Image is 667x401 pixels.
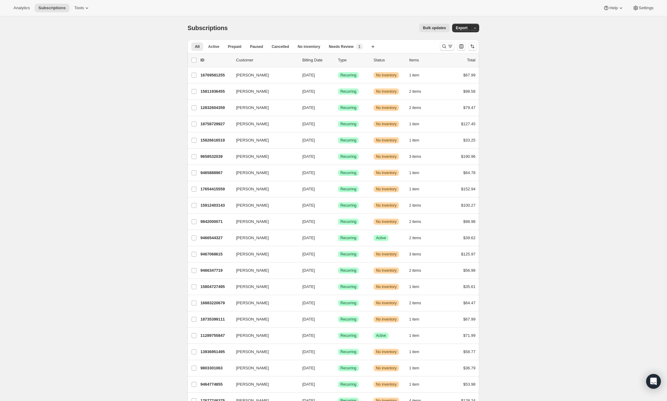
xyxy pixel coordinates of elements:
span: Recurring [340,268,356,273]
span: $127.45 [461,122,475,126]
span: Recurring [340,366,356,371]
span: Recurring [340,138,356,143]
span: $71.99 [463,333,475,338]
button: Analytics [10,4,33,12]
p: 18758729927 [200,121,231,127]
span: [PERSON_NAME] [236,154,269,160]
div: 12832604359[PERSON_NAME][DATE]SuccessRecurringWarningNo inventory2 items$79.47 [200,103,475,112]
span: 3 items [409,252,421,257]
span: [PERSON_NAME] [236,349,269,355]
span: [PERSON_NAME] [236,137,269,143]
span: $64.78 [463,170,475,175]
p: 16883220679 [200,300,231,306]
span: $67.99 [463,73,475,77]
button: 2 items [409,87,428,96]
button: Sort the results [468,42,477,51]
span: [DATE] [302,187,315,191]
button: 1 item [409,380,426,389]
button: 3 items [409,152,428,161]
span: [PERSON_NAME] [236,284,269,290]
span: Recurring [340,333,356,338]
span: No inventory [376,138,397,143]
span: $33.25 [463,138,475,142]
button: Tools [71,4,94,12]
span: [DATE] [302,170,315,175]
button: [PERSON_NAME] [232,217,294,227]
span: [PERSON_NAME] [236,72,269,78]
span: 2 items [409,105,421,110]
button: Export [452,24,471,32]
span: [PERSON_NAME] [236,186,269,192]
button: 1 item [409,348,426,356]
span: Paused [250,44,263,49]
span: 1 item [409,170,419,175]
span: Bulk updates [423,25,446,30]
button: 2 items [409,266,428,275]
span: [DATE] [302,284,315,289]
span: 1 item [409,349,419,354]
span: Analytics [14,6,30,10]
p: 11289755847 [200,333,231,339]
span: [DATE] [302,236,315,240]
button: Subscriptions [35,4,69,12]
button: [PERSON_NAME] [232,363,294,373]
span: Recurring [340,73,356,78]
span: 1 item [409,122,419,127]
span: Recurring [340,236,356,240]
div: 9466544327[PERSON_NAME][DATE]SuccessRecurringSuccessActive2 items$39.62 [200,234,475,242]
span: [PERSON_NAME] [236,365,269,371]
span: $152.94 [461,187,475,191]
button: Settings [629,4,657,12]
span: Active [208,44,219,49]
span: [PERSON_NAME] [236,251,269,257]
span: Recurring [340,203,356,208]
span: Needs Review [329,44,354,49]
span: $190.96 [461,154,475,159]
span: 2 items [409,203,421,208]
span: [DATE] [302,154,315,159]
span: [DATE] [302,73,315,77]
span: $35.61 [463,284,475,289]
span: [DATE] [302,138,315,142]
span: $64.47 [463,301,475,305]
button: Customize table column order and visibility [457,42,466,51]
span: [PERSON_NAME] [236,300,269,306]
div: 9466347719[PERSON_NAME][DATE]SuccessRecurringWarningNo inventory2 items$56.98 [200,266,475,275]
span: 3 items [409,154,421,159]
span: $36.79 [463,366,475,370]
span: $67.99 [463,317,475,321]
span: 1 item [409,187,419,192]
span: $98.58 [463,89,475,94]
div: 9842000071[PERSON_NAME][DATE]SuccessRecurringWarningNo inventory2 items$98.98 [200,217,475,226]
button: Search and filter results [440,42,455,51]
span: Recurring [340,170,356,175]
button: [PERSON_NAME] [232,135,294,145]
div: 15804727495[PERSON_NAME][DATE]SuccessRecurringWarningNo inventory1 item$35.61 [200,282,475,291]
button: 1 item [409,169,426,177]
span: 2 items [409,301,421,306]
span: Recurring [340,219,356,224]
span: No inventory [376,284,397,289]
span: Recurring [340,317,356,322]
span: No inventory [376,170,397,175]
span: Settings [639,6,653,10]
span: No inventory [376,203,397,208]
button: [PERSON_NAME] [232,282,294,292]
p: 9466544327 [200,235,231,241]
span: Recurring [340,89,356,94]
button: 1 item [409,120,426,128]
p: Status [374,57,404,63]
span: 1 item [409,73,419,78]
span: [DATE] [302,268,315,273]
span: No inventory [376,349,397,354]
span: [PERSON_NAME] [236,202,269,208]
div: 13936951495[PERSON_NAME][DATE]SuccessRecurringWarningNo inventory1 item$58.77 [200,348,475,356]
button: 2 items [409,201,428,210]
span: 1 item [409,382,419,387]
p: Customer [236,57,297,63]
button: [PERSON_NAME] [232,233,294,243]
span: No inventory [376,252,397,257]
span: Recurring [340,187,356,192]
span: 1 item [409,317,419,322]
span: Subscriptions [188,25,228,31]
